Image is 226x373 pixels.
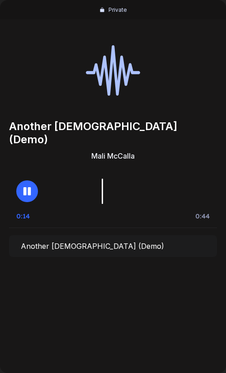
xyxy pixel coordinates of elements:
[9,120,217,146] div: Another [DEMOGRAPHIC_DATA] (Demo)
[91,151,135,160] a: Mali McCalla
[195,212,210,220] div: 0:44
[21,242,164,251] div: Another [DEMOGRAPHIC_DATA] (Demo)
[108,6,127,13] div: Private
[16,212,30,220] div: 0:14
